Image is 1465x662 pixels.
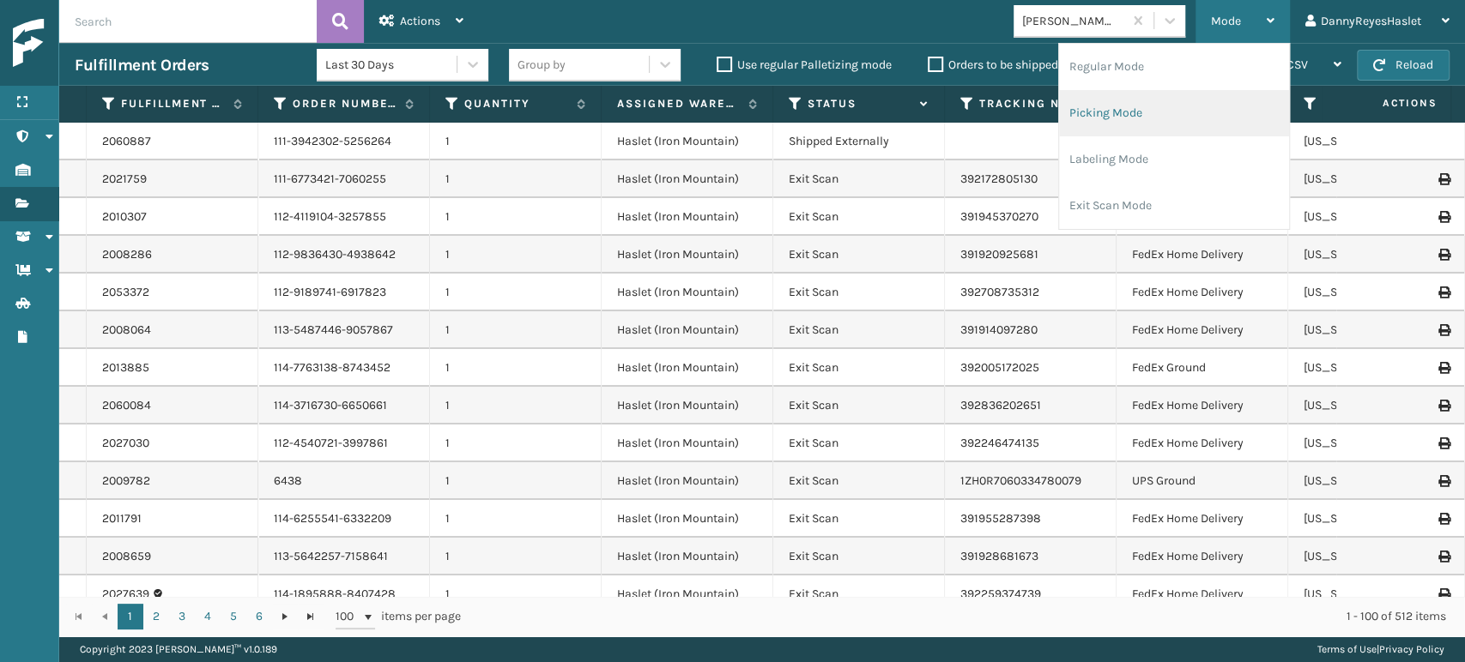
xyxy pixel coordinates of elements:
span: Actions [400,14,440,28]
td: Exit Scan [773,575,945,613]
span: items per page [336,604,461,629]
a: 2060084 [102,397,151,414]
button: Reload [1357,50,1450,81]
a: 391955287398 [960,511,1041,526]
td: Haslet (Iron Mountain) [602,311,773,349]
td: Exit Scan [773,349,945,387]
a: 2053372 [102,284,149,301]
td: Haslet (Iron Mountain) [602,160,773,198]
i: Print Label [1438,588,1449,600]
a: 2 [143,604,169,629]
span: Go to the last page [304,610,318,623]
td: 114-7763138-8743452 [258,349,430,387]
a: 2013885 [102,359,149,376]
td: [US_STATE] [1288,500,1460,538]
td: 6438 [258,462,430,500]
td: Haslet (Iron Mountain) [602,575,773,613]
i: Print Label [1438,324,1449,336]
td: [US_STATE] [1288,349,1460,387]
a: Go to the next page [272,604,298,629]
label: Assigned Warehouse [617,96,740,111]
label: Quantity [464,96,568,111]
td: FedEx Home Delivery [1117,311,1288,349]
a: 391928681673 [960,549,1038,563]
a: 6 [246,604,272,629]
a: 2008286 [102,246,152,263]
td: 1 [430,123,602,160]
a: 3 [169,604,195,629]
td: FedEx Home Delivery [1117,424,1288,462]
td: 112-4119104-3257855 [258,198,430,236]
a: 2027639 [102,586,149,603]
td: 113-5642257-7158641 [258,538,430,575]
td: 111-6773421-7060255 [258,160,430,198]
td: FedEx Home Delivery [1117,538,1288,575]
a: 2027030 [102,435,149,452]
a: 1ZH0R7060334780079 [960,473,1081,488]
a: 2009782 [102,472,150,490]
td: Haslet (Iron Mountain) [602,387,773,424]
td: Haslet (Iron Mountain) [602,274,773,311]
a: 5 [221,604,246,629]
a: 2010307 [102,208,147,226]
a: 391914097280 [960,322,1038,337]
td: 112-9836430-4938642 [258,236,430,274]
span: Go to the next page [278,610,292,623]
label: Status [808,96,911,111]
td: Haslet (Iron Mountain) [602,349,773,387]
a: 2008064 [102,322,151,339]
a: Privacy Policy [1379,643,1444,655]
h3: Fulfillment Orders [75,55,209,75]
td: 111-3942302-5256264 [258,123,430,160]
td: Haslet (Iron Mountain) [602,500,773,538]
i: Print Label [1438,513,1449,525]
td: [US_STATE] [1288,236,1460,274]
a: 392836202651 [960,398,1041,412]
td: 1 [430,274,602,311]
td: Exit Scan [773,538,945,575]
td: Haslet (Iron Mountain) [602,538,773,575]
div: | [1317,636,1444,662]
td: Exit Scan [773,462,945,500]
i: Print Label [1438,551,1449,563]
td: 114-1895888-8407428 [258,575,430,613]
td: [US_STATE] [1288,538,1460,575]
td: FedEx Home Delivery [1117,387,1288,424]
a: 391945370270 [960,209,1038,224]
a: 4 [195,604,221,629]
td: Exit Scan [773,198,945,236]
a: 2021759 [102,171,147,188]
a: 392005172025 [960,360,1039,375]
td: [US_STATE] [1288,274,1460,311]
li: Picking Mode [1059,90,1289,136]
td: 114-6255541-6332209 [258,500,430,538]
td: FedEx Ground [1117,349,1288,387]
label: Fulfillment Order Id [121,96,225,111]
td: [US_STATE] [1288,575,1460,613]
td: 1 [430,424,602,462]
div: Last 30 Days [325,56,458,74]
td: FedEx Home Delivery [1117,575,1288,613]
span: Mode [1211,14,1241,28]
i: Print Label [1438,400,1449,412]
a: Go to the last page [298,604,324,629]
td: 1 [430,538,602,575]
td: 112-4540721-3997861 [258,424,430,462]
td: FedEx Home Delivery [1117,500,1288,538]
i: Print Label [1438,286,1449,298]
span: 100 [336,608,361,625]
td: Exit Scan [773,311,945,349]
td: Exit Scan [773,274,945,311]
td: Haslet (Iron Mountain) [602,123,773,160]
td: 112-9189741-6917823 [258,274,430,311]
td: Exit Scan [773,160,945,198]
p: Copyright 2023 [PERSON_NAME]™ v 1.0.189 [80,636,277,662]
td: [US_STATE] [1288,387,1460,424]
div: Group by [518,56,566,74]
td: 1 [430,575,602,613]
td: 1 [430,387,602,424]
td: [US_STATE] [1288,462,1460,500]
a: 392708735312 [960,285,1039,299]
img: logo [13,19,167,68]
td: Exit Scan [773,500,945,538]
